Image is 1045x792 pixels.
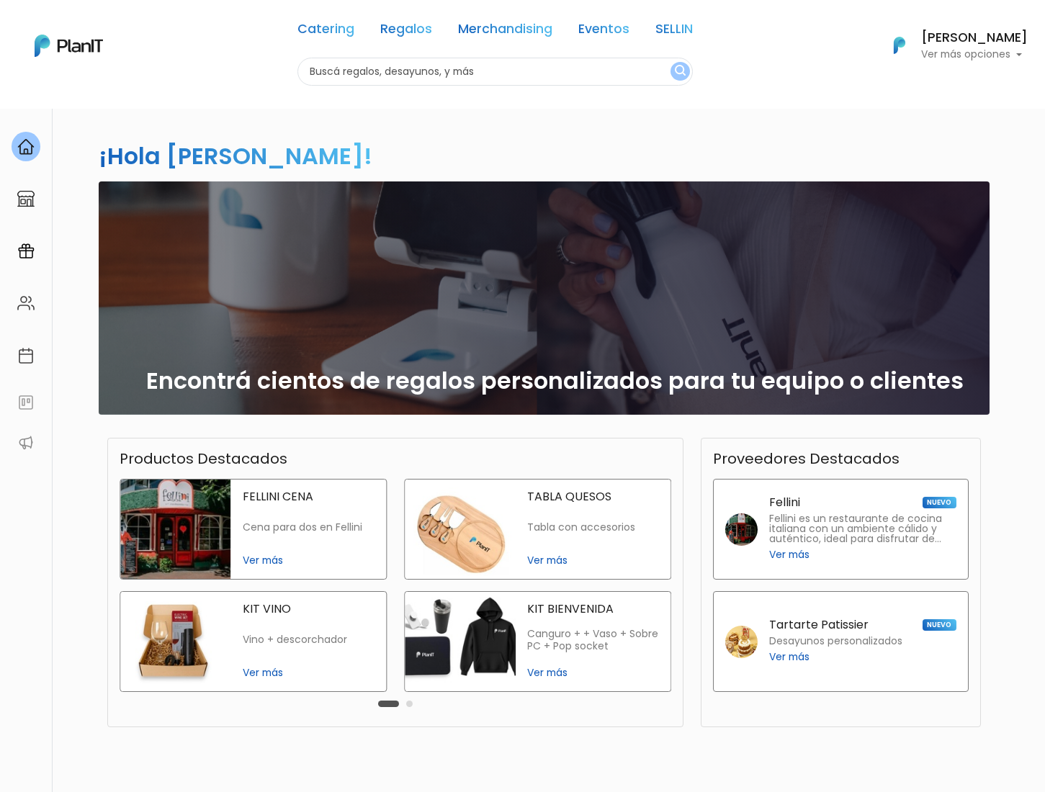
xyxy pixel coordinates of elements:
[769,514,956,544] p: Fellini es un restaurante de cocina italiana con un ambiente cálido y auténtico, ideal para disfr...
[405,480,516,579] img: tabla quesos
[120,479,387,580] a: fellini cena FELLINI CENA Cena para dos en Fellini Ver más
[921,50,1028,60] p: Ver más opciones
[17,294,35,312] img: people-662611757002400ad9ed0e3c099ab2801c6687ba6c219adb57efc949bc21e19d.svg
[713,479,968,580] a: Fellini NUEVO Fellini es un restaurante de cocina italiana con un ambiente cálido y auténtico, id...
[243,665,375,680] span: Ver más
[527,603,659,615] p: KIT BIENVENIDA
[17,190,35,207] img: marketplace-4ceaa7011d94191e9ded77b95e3339b90024bf715f7c57f8cf31f2d8c509eaba.svg
[527,553,659,568] span: Ver más
[884,30,915,61] img: PlanIt Logo
[713,450,900,467] h3: Proveedores Destacados
[17,347,35,364] img: calendar-87d922413cdce8b2cf7b7f5f62616a5cf9e4887200fb71536465627b3292af00.svg
[578,23,629,40] a: Eventos
[17,243,35,260] img: campaigns-02234683943229c281be62815700db0a1741e53638e28bf9629b52c665b00959.svg
[675,65,686,78] img: search_button-432b6d5273f82d61273b3651a40e1bd1b912527efae98b1b7a1b2c0702e16a8d.svg
[527,665,659,680] span: Ver más
[655,23,693,40] a: SELLIN
[725,626,758,658] img: tartarte patissier
[120,592,231,691] img: kit vino
[146,367,964,395] h2: Encontrá cientos de regalos personalizados para tu equipo o clientes
[769,619,869,631] p: Tartarte Patissier
[35,35,103,57] img: PlanIt Logo
[120,450,287,467] h3: Productos Destacados
[375,695,416,712] div: Carousel Pagination
[725,513,758,546] img: fellini
[243,491,375,503] p: FELLINI CENA
[297,23,354,40] a: Catering
[923,497,956,508] span: NUEVO
[297,58,693,86] input: Buscá regalos, desayunos, y más
[120,591,387,692] a: kit vino KIT VINO Vino + descorchador Ver más
[243,521,375,534] p: Cena para dos en Fellini
[17,138,35,156] img: home-e721727adea9d79c4d83392d1f703f7f8bce08238fde08b1acbfd93340b81755.svg
[923,619,956,631] span: NUEVO
[378,701,399,707] button: Carousel Page 1 (Current Slide)
[458,23,552,40] a: Merchandising
[921,32,1028,45] h6: [PERSON_NAME]
[769,547,809,562] span: Ver más
[404,591,671,692] a: kit bienvenida KIT BIENVENIDA Canguro + + Vaso + Sobre PC + Pop socket Ver más
[17,434,35,451] img: partners-52edf745621dab592f3b2c58e3bca9d71375a7ef29c3b500c9f145b62cc070d4.svg
[404,479,671,580] a: tabla quesos TABLA QUESOS Tabla con accesorios Ver más
[769,497,800,508] p: Fellini
[17,394,35,411] img: feedback-78b5a0c8f98aac82b08bfc38622c3050aee476f2c9584af64705fc4e61158814.svg
[713,591,968,692] a: Tartarte Patissier NUEVO Desayunos personalizados Ver más
[243,603,375,615] p: KIT VINO
[99,140,372,172] h2: ¡Hola [PERSON_NAME]!
[769,636,902,647] p: Desayunos personalizados
[120,480,231,579] img: fellini cena
[527,521,659,534] p: Tabla con accesorios
[406,701,413,707] button: Carousel Page 2
[875,27,1028,64] button: PlanIt Logo [PERSON_NAME] Ver más opciones
[769,649,809,665] span: Ver más
[243,634,375,646] p: Vino + descorchador
[243,553,375,568] span: Ver más
[380,23,432,40] a: Regalos
[527,628,659,653] p: Canguro + + Vaso + Sobre PC + Pop socket
[527,491,659,503] p: TABLA QUESOS
[405,592,516,691] img: kit bienvenida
